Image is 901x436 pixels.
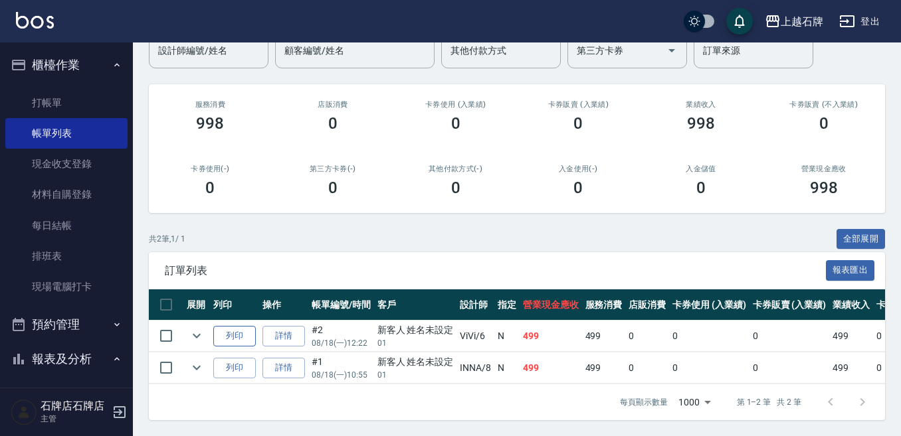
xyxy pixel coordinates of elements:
[5,118,128,149] a: 帳單列表
[187,358,207,378] button: expand row
[165,264,826,277] span: 訂單列表
[759,8,829,35] button: 上越石牌
[288,165,379,173] h2: 第三方卡券(-)
[41,413,108,425] p: 主管
[625,289,669,321] th: 店販消費
[213,326,256,346] button: 列印
[288,100,379,109] h2: 店販消費
[661,40,682,61] button: Open
[328,179,338,197] h3: 0
[262,358,305,378] a: 詳情
[41,400,108,413] h5: 石牌店石牌店
[669,352,750,384] td: 0
[196,114,224,133] h3: 998
[829,321,873,352] td: 499
[750,289,830,321] th: 卡券販賣 (入業績)
[308,289,374,321] th: 帳單編號/時間
[829,289,873,321] th: 業績收入
[165,165,256,173] h2: 卡券使用(-)
[213,358,256,378] button: 列印
[494,321,520,352] td: N
[5,342,128,376] button: 報表及分析
[669,289,750,321] th: 卡券使用 (入業績)
[374,289,457,321] th: 客戶
[582,352,626,384] td: 499
[262,326,305,346] a: 詳情
[5,48,128,82] button: 櫃檯作業
[737,396,801,408] p: 第 1–2 筆 共 2 筆
[377,337,454,349] p: 01
[259,289,308,321] th: 操作
[669,321,750,352] td: 0
[5,271,128,302] a: 現場電腦打卡
[520,352,582,384] td: 499
[520,321,582,352] td: 499
[312,337,371,349] p: 08/18 (一) 12:22
[377,323,454,337] div: 新客人 姓名未設定
[573,179,583,197] h3: 0
[750,321,830,352] td: 0
[656,165,747,173] h2: 入金儲值
[308,321,374,352] td: #2
[451,114,460,133] h3: 0
[210,289,259,321] th: 列印
[781,13,823,30] div: 上越石牌
[819,114,829,133] h3: 0
[451,179,460,197] h3: 0
[834,9,885,34] button: 登出
[810,179,838,197] h3: 998
[377,369,454,381] p: 01
[494,289,520,321] th: 指定
[533,100,624,109] h2: 卡券販賣 (入業績)
[377,355,454,369] div: 新客人 姓名未設定
[750,352,830,384] td: 0
[328,114,338,133] h3: 0
[187,326,207,346] button: expand row
[456,321,494,352] td: ViVi /6
[5,88,128,118] a: 打帳單
[582,321,626,352] td: 499
[5,241,128,271] a: 排班表
[826,260,875,281] button: 報表匯出
[205,179,215,197] h3: 0
[826,263,875,276] a: 報表匯出
[625,321,669,352] td: 0
[837,229,886,250] button: 全部展開
[573,114,583,133] h3: 0
[5,381,128,411] a: 報表目錄
[778,100,869,109] h2: 卡券販賣 (不入業績)
[308,352,374,384] td: #1
[11,399,37,425] img: Person
[165,100,256,109] h3: 服務消費
[149,233,185,245] p: 共 2 筆, 1 / 1
[5,210,128,241] a: 每日結帳
[829,352,873,384] td: 499
[778,165,869,173] h2: 營業現金應收
[696,179,706,197] h3: 0
[673,384,716,420] div: 1000
[494,352,520,384] td: N
[620,396,668,408] p: 每頁顯示數量
[456,352,494,384] td: INNA /8
[410,165,501,173] h2: 其他付款方式(-)
[456,289,494,321] th: 設計師
[312,369,371,381] p: 08/18 (一) 10:55
[726,8,753,35] button: save
[183,289,210,321] th: 展開
[656,100,747,109] h2: 業績收入
[5,307,128,342] button: 預約管理
[5,179,128,210] a: 材料自購登錄
[520,289,582,321] th: 營業現金應收
[533,165,624,173] h2: 入金使用(-)
[410,100,501,109] h2: 卡券使用 (入業績)
[16,12,54,29] img: Logo
[5,149,128,179] a: 現金收支登錄
[582,289,626,321] th: 服務消費
[625,352,669,384] td: 0
[687,114,715,133] h3: 998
